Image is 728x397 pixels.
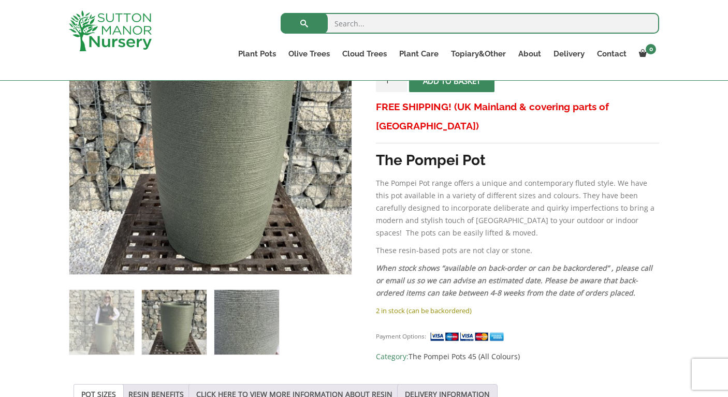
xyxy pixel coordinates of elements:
a: Contact [591,47,633,61]
em: When stock shows “available on back-order or can be backordered” , please call or email us so we ... [376,263,652,298]
input: Search... [281,13,659,34]
strong: The Pompei Pot [376,152,486,169]
img: The Pompei Pot 45 Colour Jungle Green - Image 3 [214,290,279,355]
p: 2 in stock (can be backordered) [376,304,659,317]
a: About [512,47,547,61]
img: The Pompei Pot 45 Colour Jungle Green [69,290,134,355]
a: Topiary&Other [445,47,512,61]
a: Cloud Trees [336,47,393,61]
p: These resin-based pots are not clay or stone. [376,244,659,257]
a: 0 [633,47,659,61]
span: Category: [376,350,659,363]
a: The Pompei Pots 45 (All Colours) [409,351,520,361]
img: The Pompei Pot 45 Colour Jungle Green - Image 2 [142,290,207,355]
p: The Pompei Pot range offers a unique and contemporary fluted style. We have this pot available in... [376,177,659,239]
a: Olive Trees [282,47,336,61]
a: Delivery [547,47,591,61]
small: Payment Options: [376,332,426,340]
img: logo [69,10,152,51]
a: Plant Pots [232,47,282,61]
img: payment supported [430,331,507,342]
span: 0 [646,44,656,54]
h3: FREE SHIPPING! (UK Mainland & covering parts of [GEOGRAPHIC_DATA]) [376,97,659,136]
a: Plant Care [393,47,445,61]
